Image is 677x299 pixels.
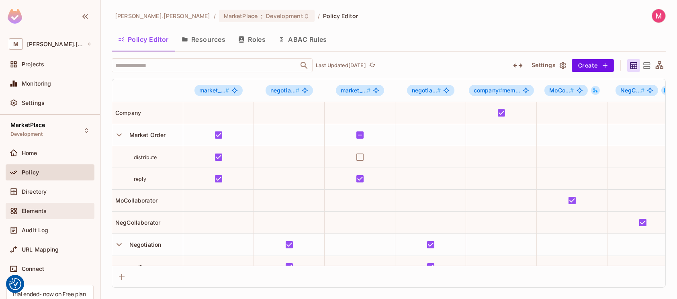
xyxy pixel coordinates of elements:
span: Click to refresh data [366,61,377,70]
span: NegC... [620,87,644,94]
span: Audit Log [22,227,48,233]
button: refresh [368,61,377,70]
span: URL Mapping [22,246,59,253]
span: distribute [134,154,157,160]
span: # [225,87,229,94]
button: Roles [232,29,272,49]
span: # [641,87,644,94]
span: Connect [22,266,44,272]
img: Michał Wójcik [652,9,665,23]
span: Negotiation [126,241,162,248]
span: Policy [22,169,39,176]
span: Company [112,109,141,116]
span: Workspace: michal.wojcik [27,41,83,47]
button: Open [299,60,310,71]
span: MarketPlace [224,12,258,20]
span: Home [22,150,37,156]
button: Policy Editor [112,29,175,49]
span: Policy Editor [323,12,358,20]
span: # [367,87,370,94]
button: ABAC Rules [272,29,333,49]
span: refresh [369,61,376,70]
button: Consent Preferences [9,278,21,290]
span: # [296,87,299,94]
span: market_order#invitee [336,85,385,96]
button: Resources [175,29,232,49]
span: NegCollaborator [112,219,160,226]
span: Elements [22,208,47,214]
span: NegCollaborator#member [616,85,658,96]
span: Settings [22,100,45,106]
span: market_... [199,87,229,94]
button: Settings [528,59,569,72]
span: Projects [22,61,44,68]
span: company#member [469,85,534,96]
span: # [437,87,441,94]
span: Development [266,12,303,20]
button: Create [572,59,614,72]
p: Last Updated [DATE] [316,62,366,69]
span: Directory [22,188,47,195]
span: Development [10,131,43,137]
span: the active workspace [115,12,211,20]
span: negotia... [270,87,300,94]
span: MarketPlace [10,122,45,128]
span: : [260,13,263,19]
span: market_... [341,87,371,94]
span: negotiation#creator [266,85,313,96]
div: Trial ended- now on Free plan [12,290,86,298]
li: / [214,12,216,20]
span: # [570,87,574,94]
span: market_order#creator [194,85,243,96]
span: negotia... [412,87,441,94]
span: MoCollaborator#member [544,85,587,96]
li: / [318,12,320,20]
span: company [474,87,502,94]
span: reply [134,176,146,182]
span: edit [134,264,143,270]
span: negotiation#invitee [407,85,455,96]
img: SReyMgAAAABJRU5ErkJggg== [8,9,22,24]
span: MoCollaborator [112,197,157,204]
span: Monitoring [22,80,51,87]
span: Market Order [126,131,166,138]
span: MoCo... [549,87,574,94]
span: M [9,38,23,50]
img: Revisit consent button [9,278,21,290]
span: # [499,87,502,94]
span: mem... [474,87,520,94]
